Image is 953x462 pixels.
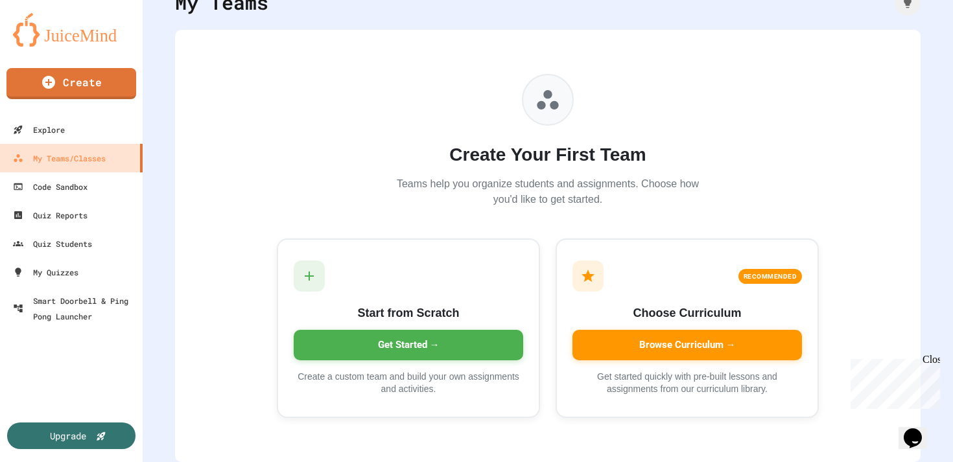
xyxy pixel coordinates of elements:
div: Browse Curriculum → [572,330,802,360]
h3: Start from Scratch [294,305,523,322]
p: Get started quickly with pre-built lessons and assignments from our curriculum library. [572,371,802,396]
h3: Choose Curriculum [572,305,802,322]
div: RECOMMENDED [738,269,803,284]
div: Chat with us now!Close [5,5,89,82]
p: Create a custom team and build your own assignments and activities. [294,371,523,396]
iframe: chat widget [845,354,940,409]
div: Get Started → [294,330,523,360]
div: Code Sandbox [13,179,88,194]
div: Quiz Reports [13,207,88,223]
h2: Create Your First Team [392,141,703,168]
div: My Teams/Classes [13,150,106,166]
iframe: chat widget [899,410,940,449]
a: Create [6,68,136,99]
div: Smart Doorbell & Ping Pong Launcher [13,293,137,324]
div: Upgrade [50,429,86,443]
div: My Quizzes [13,264,78,280]
div: Quiz Students [13,236,92,251]
div: Explore [13,122,65,137]
p: Teams help you organize students and assignments. Choose how you'd like to get started. [392,176,703,207]
img: logo-orange.svg [13,13,130,47]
